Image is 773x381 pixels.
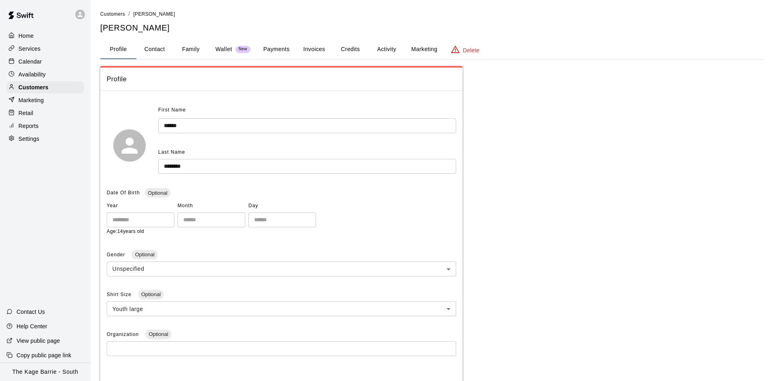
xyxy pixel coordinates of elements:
h5: [PERSON_NAME] [100,23,763,33]
button: Credits [332,40,368,59]
a: Calendar [6,56,84,68]
span: Optional [145,190,170,196]
a: Availability [6,68,84,80]
p: Marketing [19,96,44,104]
span: Organization [107,332,141,337]
span: Date Of Birth [107,190,140,196]
p: Home [19,32,34,40]
p: Services [19,45,41,53]
p: Calendar [19,58,42,66]
a: Home [6,30,84,42]
li: / [128,10,130,18]
a: Settings [6,133,84,145]
a: Customers [6,81,84,93]
p: Delete [463,46,480,54]
button: Contact [136,40,173,59]
a: Retail [6,107,84,119]
button: Profile [100,40,136,59]
p: Help Center [17,322,47,330]
p: Wallet [215,45,232,54]
p: Customers [19,83,48,91]
span: New [236,47,250,52]
p: Reports [19,122,39,130]
p: Retail [19,109,33,117]
span: Month [178,200,245,212]
span: Profile [107,74,456,84]
a: Customers [100,10,125,17]
span: Optional [145,331,171,337]
span: Day [248,200,316,212]
span: Last Name [158,149,185,155]
span: Gender [107,252,127,257]
a: Services [6,43,84,55]
a: Marketing [6,94,84,106]
span: Optional [132,251,157,257]
button: Marketing [405,40,444,59]
a: Reports [6,120,84,132]
span: Age: 14 years old [107,229,144,234]
p: Settings [19,135,39,143]
span: Customers [100,11,125,17]
div: Unspecified [107,262,456,276]
span: [PERSON_NAME] [133,11,175,17]
span: First Name [158,104,186,117]
nav: breadcrumb [100,10,763,19]
span: Year [107,200,174,212]
p: View public page [17,337,60,345]
p: The Kage Barrie - South [12,368,79,376]
span: Optional [138,291,164,297]
button: Invoices [296,40,332,59]
span: Shirt Size [107,292,133,297]
p: Contact Us [17,308,45,316]
p: Availability [19,70,46,78]
div: Youth large [107,301,456,316]
button: Payments [257,40,296,59]
button: Activity [368,40,405,59]
p: Copy public page link [17,351,71,359]
div: basic tabs example [100,40,763,59]
button: Family [173,40,209,59]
